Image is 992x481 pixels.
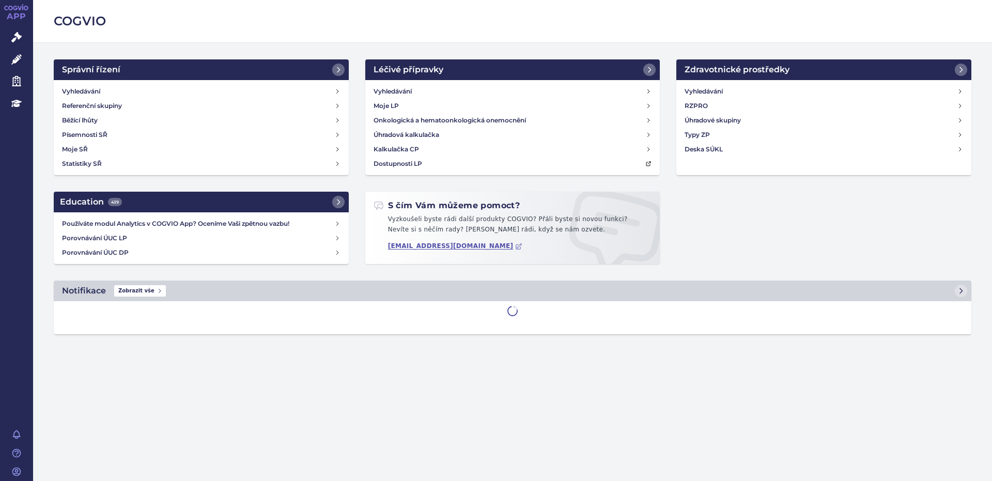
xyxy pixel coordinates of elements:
h4: Úhradové skupiny [685,115,741,126]
h4: Písemnosti SŘ [62,130,107,140]
h2: Správní řízení [62,64,120,76]
a: Léčivé přípravky [365,59,660,80]
a: Kalkulačka CP [369,142,656,157]
h4: Vyhledávání [685,86,723,97]
h4: Úhradová kalkulačka [374,130,439,140]
h4: Moje LP [374,101,399,111]
a: Vyhledávání [680,84,967,99]
h4: Používáte modul Analytics v COGVIO App? Oceníme Vaši zpětnou vazbu! [62,219,334,229]
span: Zobrazit vše [114,285,166,297]
a: Úhradová kalkulačka [369,128,656,142]
a: Deska SÚKL [680,142,967,157]
h2: S čím Vám můžeme pomoct? [374,200,520,211]
h4: Porovnávání ÚUC DP [62,247,334,258]
a: Education439 [54,192,349,212]
h2: COGVIO [54,12,971,30]
a: Vyhledávání [58,84,345,99]
a: Moje LP [369,99,656,113]
a: Moje SŘ [58,142,345,157]
a: Referenční skupiny [58,99,345,113]
h2: Léčivé přípravky [374,64,443,76]
span: 439 [108,198,122,206]
a: Běžící lhůty [58,113,345,128]
h4: Referenční skupiny [62,101,122,111]
a: Porovnávání ÚUC LP [58,231,345,245]
a: Onkologická a hematoonkologická onemocnění [369,113,656,128]
a: Úhradové skupiny [680,113,967,128]
h4: Deska SÚKL [685,144,723,154]
a: Vyhledávání [369,84,656,99]
h4: Onkologická a hematoonkologická onemocnění [374,115,526,126]
h2: Education [60,196,122,208]
a: Písemnosti SŘ [58,128,345,142]
h2: Zdravotnické prostředky [685,64,789,76]
h4: Vyhledávání [62,86,100,97]
h4: Porovnávání ÚUC LP [62,233,334,243]
h4: Statistiky SŘ [62,159,102,169]
a: RZPRO [680,99,967,113]
a: Správní řízení [54,59,349,80]
h4: Moje SŘ [62,144,88,154]
a: Statistiky SŘ [58,157,345,171]
a: Typy ZP [680,128,967,142]
p: Vyzkoušeli byste rádi další produkty COGVIO? Přáli byste si novou funkci? Nevíte si s něčím rady?... [374,214,652,239]
a: Porovnávání ÚUC DP [58,245,345,260]
a: NotifikaceZobrazit vše [54,281,971,301]
a: [EMAIL_ADDRESS][DOMAIN_NAME] [388,242,523,250]
h4: Typy ZP [685,130,710,140]
a: Dostupnosti LP [369,157,656,171]
a: Zdravotnické prostředky [676,59,971,80]
h4: Běžící lhůty [62,115,98,126]
h4: Dostupnosti LP [374,159,422,169]
h4: RZPRO [685,101,708,111]
a: Používáte modul Analytics v COGVIO App? Oceníme Vaši zpětnou vazbu! [58,216,345,231]
h4: Vyhledávání [374,86,412,97]
h4: Kalkulačka CP [374,144,419,154]
h2: Notifikace [62,285,106,297]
